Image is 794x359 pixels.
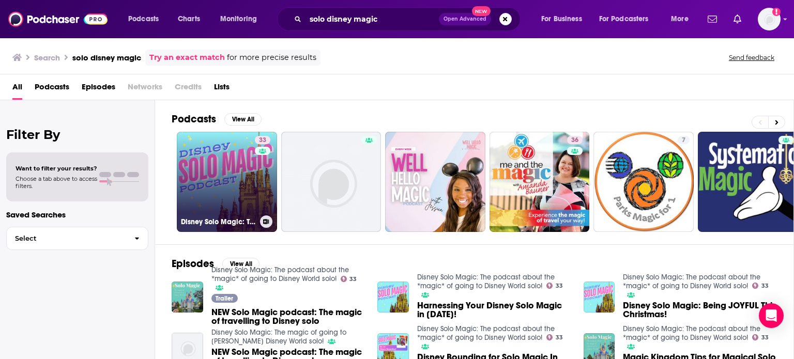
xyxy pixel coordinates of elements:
[177,132,277,232] a: 33Disney Solo Magic: The podcast about the *magic* of going to Disney World solo!
[175,79,202,100] span: Credits
[82,79,115,100] a: Episodes
[417,301,571,319] span: Harnessing Your Disney Solo Magic in [DATE]!
[472,6,491,16] span: New
[671,12,689,26] span: More
[6,227,148,250] button: Select
[306,11,439,27] input: Search podcasts, credits, & more...
[752,283,769,289] a: 33
[726,53,777,62] button: Send feedback
[584,282,615,313] img: Disney Solo Magic: Being JOYFUL This Christmas!
[16,165,97,172] span: Want to filter your results?
[6,210,148,220] p: Saved Searches
[417,301,571,319] a: Harnessing Your Disney Solo Magic in 2025!
[220,12,257,26] span: Monitoring
[178,12,200,26] span: Charts
[490,132,590,232] a: 36
[541,12,582,26] span: For Business
[752,334,769,340] a: 33
[761,284,769,288] span: 33
[678,136,690,144] a: 7
[16,175,97,190] span: Choose a tab above to access filters.
[592,11,664,27] button: open menu
[623,273,760,290] a: Disney Solo Magic: The podcast about the *magic* of going to Disney World solo!
[149,52,225,64] a: Try an exact match
[571,135,578,146] span: 36
[259,135,266,146] span: 33
[181,217,256,226] h3: Disney Solo Magic: The podcast about the *magic* of going to Disney World solo!
[439,13,491,25] button: Open AdvancedNew
[214,79,230,100] a: Lists
[171,11,206,27] a: Charts
[172,113,262,126] a: PodcastsView All
[759,303,784,328] div: Open Intercom Messenger
[211,328,346,346] a: Disney Solo Magic: The magic of going to Walt Disney World solo!
[704,10,721,28] a: Show notifications dropdown
[444,17,486,22] span: Open Advanced
[599,12,649,26] span: For Podcasters
[35,79,69,100] a: Podcasts
[72,53,141,63] h3: solo disney magic
[556,335,563,340] span: 33
[7,235,126,242] span: Select
[341,276,357,282] a: 33
[227,52,316,64] span: for more precise results
[128,12,159,26] span: Podcasts
[593,132,694,232] a: 7
[761,335,769,340] span: 33
[172,113,216,126] h2: Podcasts
[211,308,365,325] a: NEW Solo Magic podcast: The magic of travelling to Disney solo
[682,135,685,146] span: 7
[377,282,409,313] img: Harnessing Your Disney Solo Magic in 2025!
[772,8,781,16] svg: Add a profile image
[224,113,262,126] button: View All
[758,8,781,30] img: User Profile
[12,79,22,100] a: All
[255,136,270,144] a: 33
[567,136,583,144] a: 36
[287,7,530,31] div: Search podcasts, credits, & more...
[534,11,595,27] button: open menu
[546,334,563,340] a: 33
[172,282,203,313] img: NEW Solo Magic podcast: The magic of travelling to Disney solo
[172,257,259,270] a: EpisodesView All
[729,10,745,28] a: Show notifications dropdown
[349,277,357,282] span: 33
[121,11,172,27] button: open menu
[546,283,563,289] a: 33
[417,273,555,290] a: Disney Solo Magic: The podcast about the *magic* of going to Disney World solo!
[128,79,162,100] span: Networks
[211,266,349,283] a: Disney Solo Magic: The podcast about the *magic* of going to Disney World solo!
[664,11,701,27] button: open menu
[758,8,781,30] span: Logged in as N0elleB7
[34,53,60,63] h3: Search
[623,324,760,342] a: Disney Solo Magic: The podcast about the *magic* of going to Disney World solo!
[213,11,270,27] button: open menu
[8,9,108,29] img: Podchaser - Follow, Share and Rate Podcasts
[6,127,148,142] h2: Filter By
[556,284,563,288] span: 33
[222,258,259,270] button: View All
[623,301,777,319] a: Disney Solo Magic: Being JOYFUL This Christmas!
[417,324,555,342] a: Disney Solo Magic: The podcast about the *magic* of going to Disney World solo!
[216,295,233,302] span: Trailer
[758,8,781,30] button: Show profile menu
[172,257,214,270] h2: Episodes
